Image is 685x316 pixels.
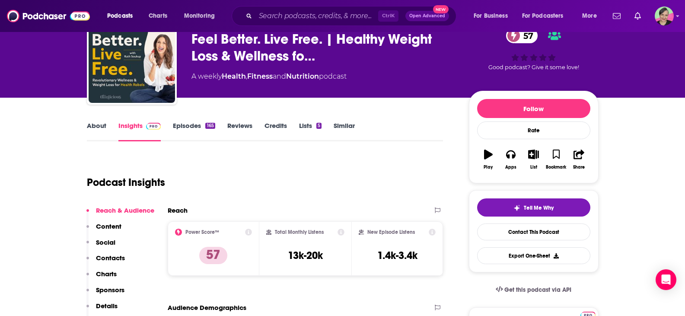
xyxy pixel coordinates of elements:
p: Reach & Audience [96,206,154,214]
div: 57Good podcast? Give it some love! [469,22,599,76]
p: Social [96,238,115,246]
span: New [433,5,449,13]
p: 57 [199,247,227,264]
div: Rate [477,121,590,139]
a: About [87,121,106,141]
p: Details [96,302,118,310]
a: InsightsPodchaser Pro [118,121,161,141]
a: Fitness [247,72,273,80]
span: Monitoring [184,10,215,22]
button: List [522,144,545,175]
button: Reach & Audience [86,206,154,222]
img: User Profile [655,6,674,26]
a: Health [222,72,246,80]
button: open menu [178,9,226,23]
img: Podchaser Pro [146,123,161,130]
span: For Business [474,10,508,22]
p: Sponsors [96,286,124,294]
h2: Reach [168,206,188,214]
button: Play [477,144,500,175]
a: 57 [506,28,538,43]
img: tell me why sparkle [513,204,520,211]
h3: 13k-20k [288,249,323,262]
div: A weekly podcast [191,71,347,82]
span: Open Advanced [409,14,445,18]
a: Show notifications dropdown [631,9,644,23]
span: Logged in as LizDVictoryBelt [655,6,674,26]
a: Reviews [227,121,252,141]
p: Content [96,222,121,230]
div: Bookmark [546,165,566,170]
h2: Power Score™ [185,229,219,235]
span: For Podcasters [522,10,564,22]
img: Podchaser - Follow, Share and Rate Podcasts [7,8,90,24]
span: Get this podcast via API [504,286,571,294]
a: Get this podcast via API [489,279,579,300]
a: Similar [334,121,355,141]
img: Feel Better. Live Free. | Healthy Weight Loss & Wellness for Midlife Women [89,16,175,103]
h2: Audience Demographics [168,303,246,312]
a: Show notifications dropdown [609,9,624,23]
a: Contact This Podcast [477,223,590,240]
span: Charts [149,10,167,22]
button: Content [86,222,121,238]
div: 165 [205,123,215,129]
div: Search podcasts, credits, & more... [240,6,465,26]
h2: New Episode Listens [367,229,415,235]
span: More [582,10,597,22]
p: Charts [96,270,117,278]
h3: 1.4k-3.4k [377,249,417,262]
a: Episodes165 [173,121,215,141]
button: Show profile menu [655,6,674,26]
a: Charts [143,9,172,23]
a: Lists5 [299,121,322,141]
span: Ctrl K [378,10,398,22]
div: Open Intercom Messenger [656,269,676,290]
span: , [246,72,247,80]
button: open menu [576,9,608,23]
h1: Podcast Insights [87,176,165,189]
button: open menu [468,9,519,23]
span: Podcasts [107,10,133,22]
a: Credits [264,121,287,141]
button: Charts [86,270,117,286]
div: List [530,165,537,170]
span: 57 [515,28,538,43]
button: Sponsors [86,286,124,302]
button: tell me why sparkleTell Me Why [477,198,590,217]
button: Open AdvancedNew [405,11,449,21]
div: Apps [505,165,516,170]
div: Play [484,165,493,170]
span: Good podcast? Give it some love! [488,64,579,70]
span: and [273,72,286,80]
p: Contacts [96,254,125,262]
button: Contacts [86,254,125,270]
button: Social [86,238,115,254]
button: Export One-Sheet [477,247,590,264]
button: Bookmark [545,144,567,175]
button: Share [567,144,590,175]
button: open menu [101,9,144,23]
button: Follow [477,99,590,118]
input: Search podcasts, credits, & more... [255,9,378,23]
h2: Total Monthly Listens [275,229,324,235]
button: open menu [516,9,576,23]
button: Apps [500,144,522,175]
span: Tell Me Why [524,204,554,211]
div: 5 [316,123,322,129]
div: Share [573,165,585,170]
a: Nutrition [286,72,319,80]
